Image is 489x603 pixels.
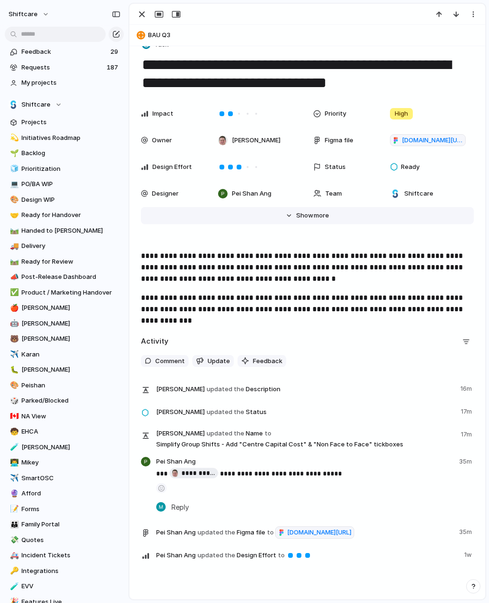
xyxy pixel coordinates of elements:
span: [PERSON_NAME] [232,136,280,145]
button: 🇨🇦 [9,412,18,421]
span: 17m [461,428,474,439]
div: 🐻 [10,334,17,345]
button: 🚚 [9,241,18,251]
div: 💫Initiatives Roadmap [5,131,124,145]
a: 🧪[PERSON_NAME] [5,440,124,455]
a: ✈️Karan [5,347,124,362]
a: 🚑Incident Tickets [5,548,124,563]
span: Designer [152,189,179,198]
a: 👪Family Portal [5,517,124,532]
span: updated the [207,429,244,438]
span: to [267,528,274,537]
span: Pei Shan Ang [156,551,196,560]
div: 🚚 [10,241,17,252]
span: My projects [21,78,120,88]
span: Status [325,162,346,172]
div: 🛤️Ready for Review [5,255,124,269]
button: 💫 [9,133,18,143]
button: 🚑 [9,551,18,560]
button: 🌱 [9,148,18,158]
div: ✈️SmartOSC [5,471,124,485]
a: 🔮Afford [5,486,124,501]
div: 📣 [10,272,17,283]
button: 💸 [9,535,18,545]
span: Figma file [156,525,453,539]
span: BAU Q3 [148,30,481,40]
a: 🧪EVV [5,579,124,593]
span: Integrations [21,566,120,576]
span: PO/BA WIP [21,179,120,189]
span: Impact [152,109,173,119]
span: [PERSON_NAME] [21,365,120,375]
span: Delivery [21,241,120,251]
span: to [265,429,271,438]
a: 🧒EHCA [5,425,124,439]
div: 🚑 [10,550,17,561]
button: 🧊 [9,164,18,174]
a: [DOMAIN_NAME][URL] [390,134,466,147]
button: 🧪 [9,443,18,452]
span: Afford [21,489,120,498]
span: High [395,109,408,119]
button: 🔑 [9,566,18,576]
span: updated the [198,528,235,537]
button: 🧒 [9,427,18,436]
h2: Activity [141,336,169,347]
button: 📝 [9,504,18,514]
a: 🎨Peishan [5,378,124,393]
a: Projects [5,115,124,129]
a: 📝Forms [5,502,124,516]
span: Ready [401,162,419,172]
span: Priority [325,109,346,119]
div: 🧊Prioritization [5,162,124,176]
div: 📣Post-Release Dashboard [5,270,124,284]
span: Feedback [253,356,282,366]
button: 🧪 [9,582,18,591]
div: 👨‍💻 [10,457,17,468]
div: 🧪 [10,581,17,592]
span: Forms [21,504,120,514]
a: [DOMAIN_NAME][URL] [275,526,354,539]
div: 🍎 [10,303,17,314]
div: 💻 [10,179,17,190]
div: 💸Quotes [5,533,124,547]
span: Parked/Blocked [21,396,120,405]
button: Showmore [141,207,474,224]
span: Pei Shan Ang [156,457,196,466]
div: 🤝 [10,210,17,221]
span: Ready for Handover [21,210,120,220]
span: Initiatives Roadmap [21,133,120,143]
span: Backlog [21,148,120,158]
span: [PERSON_NAME] [21,334,120,344]
div: 🚚Delivery [5,239,124,253]
div: 🧪 [10,442,17,453]
div: 📝 [10,504,17,514]
span: Prioritization [21,164,120,174]
button: ✈️ [9,350,18,359]
div: ✈️ [10,473,17,484]
span: Karan [21,350,120,359]
button: Feedback [238,355,286,367]
span: 16m [460,382,474,394]
div: 🇨🇦 [10,411,17,422]
span: to [278,551,285,560]
span: [PERSON_NAME] [21,443,120,452]
span: more [314,211,329,220]
a: 🍎[PERSON_NAME] [5,301,124,315]
div: 🌱Backlog [5,146,124,160]
div: 🎲 [10,395,17,406]
span: Pei Shan Ang [156,528,196,537]
span: Design Effort [152,162,192,172]
span: updated the [207,385,244,394]
span: NA View [21,412,120,421]
span: shiftcare [9,10,38,19]
span: 1w [464,548,474,560]
span: Projects [21,118,120,127]
div: 🛤️ [10,225,17,236]
button: BAU Q3 [134,28,481,43]
button: 👨‍💻 [9,458,18,467]
button: 🤖 [9,319,18,328]
a: My projects [5,76,124,90]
